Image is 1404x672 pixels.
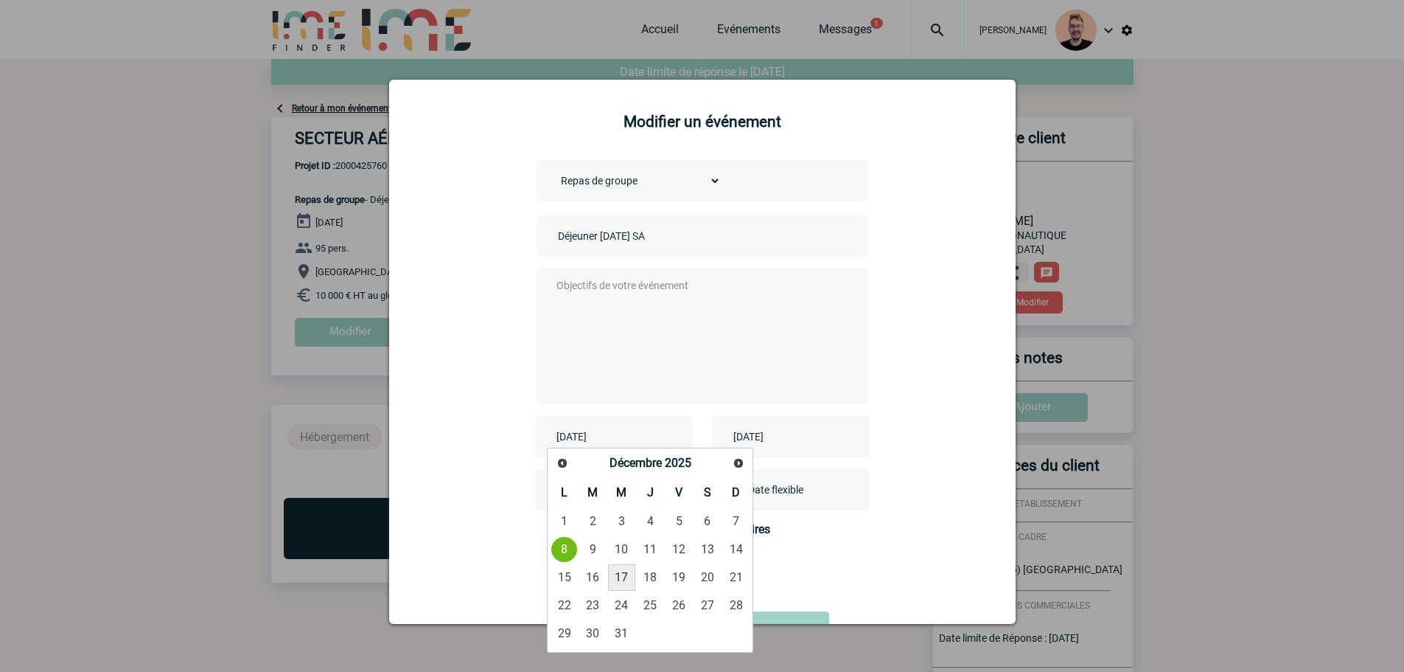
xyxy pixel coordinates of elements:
a: 8 [551,536,578,563]
a: 16 [579,564,607,591]
a: 22 [551,592,578,619]
a: 28 [722,592,750,619]
a: 5 [666,508,693,535]
a: 18 [637,564,664,591]
button: Valider [719,612,829,653]
a: 2 [579,508,607,535]
a: 26 [666,592,693,619]
a: 17 [608,564,635,591]
a: 23 [579,592,607,619]
a: 21 [722,564,750,591]
a: Suivant [727,452,749,474]
a: 25 [637,592,664,619]
span: Décembre [610,456,662,470]
label: Date flexible [730,469,780,510]
a: 27 [694,592,721,619]
a: 11 [637,536,664,563]
a: 7 [722,508,750,535]
span: Précédent [556,457,568,469]
span: Suivant [733,457,744,469]
a: 1 [551,508,578,535]
a: 20 [694,564,721,591]
span: Mercredi [616,485,626,499]
span: Samedi [704,485,711,499]
a: 10 [608,536,635,563]
a: 13 [694,536,721,563]
span: Jeudi [647,485,654,499]
span: Lundi [561,485,567,499]
a: 30 [579,620,607,647]
input: Date de fin [730,427,831,446]
h4: Services complémentaires [537,522,868,536]
a: 14 [722,536,750,563]
a: 6 [694,508,721,535]
a: 24 [608,592,635,619]
span: 2025 [665,456,691,470]
a: 4 [637,508,664,535]
a: 15 [551,564,578,591]
h2: Modifier un événement [408,113,997,131]
a: 3 [608,508,635,535]
a: Précédent [551,452,573,474]
input: Nom de l'événement [554,226,761,246]
span: Dimanche [732,485,740,499]
a: 12 [666,536,693,563]
span: Mardi [587,485,598,499]
a: 31 [608,620,635,647]
a: 9 [579,536,607,563]
input: Date de début [553,427,654,446]
a: 19 [666,564,693,591]
a: 29 [551,620,578,647]
span: Vendredi [675,485,682,499]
